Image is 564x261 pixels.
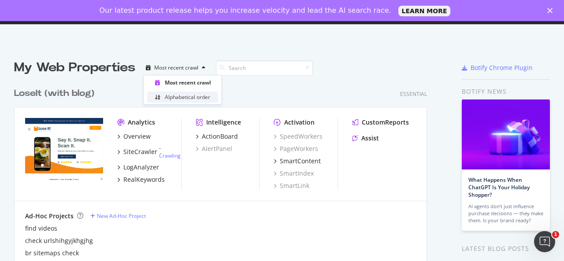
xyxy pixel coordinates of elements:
[202,132,238,141] div: ActionBoard
[117,144,181,159] a: SiteCrawler- Crawling
[352,118,409,127] a: CustomReports
[534,231,555,252] iframe: Intercom live chat
[471,63,533,72] div: Botify Chrome Plugin
[274,181,309,190] a: SmartLink
[165,79,211,86] div: Most recent crawl
[123,163,159,172] div: LogAnalyzer
[25,212,74,221] div: Ad-Hoc Projects
[159,144,181,159] div: -
[25,249,79,257] a: br sitemaps check
[117,175,165,184] a: RealKeywords
[274,169,314,178] a: SmartIndex
[196,144,232,153] a: AlertPanel
[123,147,157,156] div: SiteCrawler
[159,152,181,159] a: Crawling
[280,157,321,165] div: SmartContent
[462,99,550,169] img: What Happens When ChatGPT Is Your Holiday Shopper?
[468,176,530,199] a: What Happens When ChatGPT Is Your Holiday Shopper?
[352,134,379,143] a: Assist
[123,175,165,184] div: RealKeywords
[400,90,427,98] div: Essential
[462,63,533,72] a: Botify Chrome Plugin
[274,157,321,165] a: SmartContent
[128,118,155,127] div: Analytics
[462,244,550,254] div: Latest Blog Posts
[142,61,209,75] button: Most recent crawl
[362,118,409,127] div: CustomReports
[14,87,98,100] a: LoseIt (with blog)
[274,132,323,141] a: SpeedWorkers
[123,132,151,141] div: Overview
[196,132,238,141] a: ActionBoard
[216,60,313,76] input: Search
[25,236,93,245] a: check urlshihgyjkhgjhg
[25,224,57,233] a: find videos
[117,163,159,172] a: LogAnalyzer
[398,6,451,16] a: LEARN MORE
[25,118,103,180] img: hopetocope.com
[468,203,543,224] div: AI agents don’t just influence purchase decisions — they make them. Is your brand ready?
[552,231,559,238] span: 1
[154,65,198,70] div: Most recent crawl
[97,212,146,220] div: New Ad-Hoc Project
[165,93,210,101] div: Alphabetical order
[117,132,151,141] a: Overview
[90,212,146,220] a: New Ad-Hoc Project
[274,144,318,153] a: PageWorkers
[547,8,556,13] div: Close
[284,118,315,127] div: Activation
[100,6,391,15] div: Our latest product release helps you increase velocity and lead the AI search race.
[361,134,379,143] div: Assist
[14,59,135,77] div: My Web Properties
[14,87,94,100] div: LoseIt (with blog)
[206,118,241,127] div: Intelligence
[462,87,550,96] div: Botify news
